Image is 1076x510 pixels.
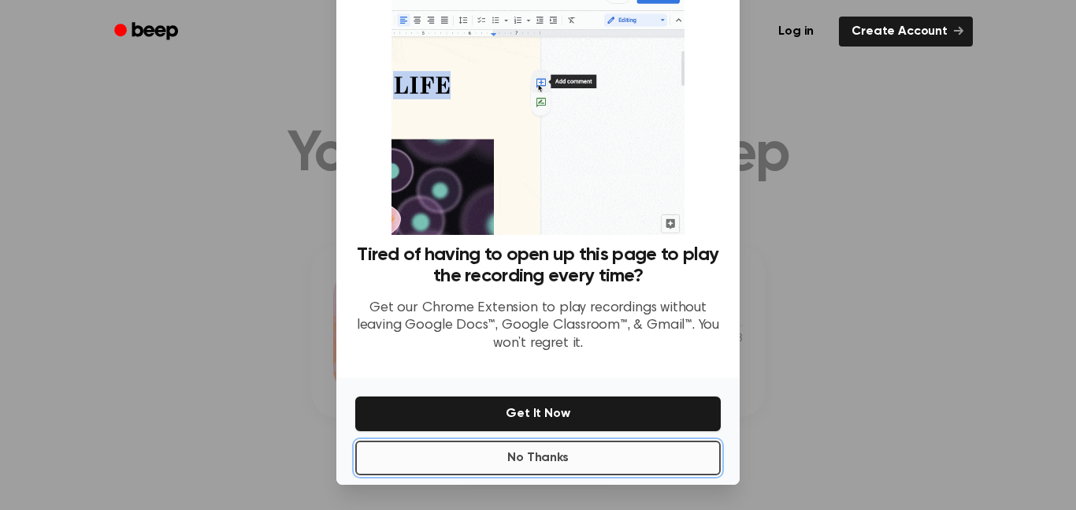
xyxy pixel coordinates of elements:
[762,13,829,50] a: Log in
[103,17,192,47] a: Beep
[355,244,721,287] h3: Tired of having to open up this page to play the recording every time?
[839,17,973,47] a: Create Account
[355,300,721,353] p: Get our Chrome Extension to play recordings without leaving Google Docs™, Google Classroom™, & Gm...
[355,441,721,475] button: No Thanks
[355,396,721,431] button: Get It Now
